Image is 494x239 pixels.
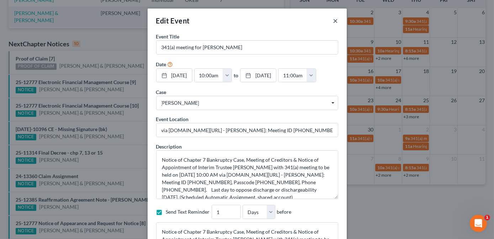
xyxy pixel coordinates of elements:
[277,208,291,215] span: before
[240,69,276,82] a: [DATE]
[156,96,338,110] span: Select box activate
[156,123,338,137] input: Enter location...
[470,215,487,232] iframe: Intercom live chat
[156,115,189,123] label: Event Location
[278,69,307,82] input: -- : --
[195,69,223,82] input: -- : --
[156,69,192,82] a: [DATE]
[156,16,190,25] span: Edit Event
[484,215,490,220] span: 1
[166,208,210,215] label: Send Text Reminder
[212,205,240,219] input: --
[156,61,166,68] label: Date
[161,99,333,107] span: [PERSON_NAME]
[333,16,338,25] button: ×
[156,143,182,150] label: Description
[234,72,238,79] label: to
[156,33,180,40] span: Event Title
[156,88,166,96] label: Case
[156,41,338,54] input: Enter event name...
